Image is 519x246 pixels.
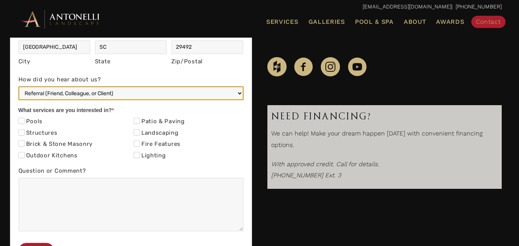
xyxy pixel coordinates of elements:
[18,118,25,124] input: Pools
[134,129,140,135] input: Landscaping
[171,56,244,67] div: Zip/Postal
[18,152,78,160] label: Outdoor Kitchens
[95,40,167,54] input: Michigan
[436,18,464,25] span: Awards
[18,140,93,148] label: Brick & Stone Masonry
[433,17,467,27] a: Awards
[18,166,244,178] label: Question or Comment?
[352,17,397,27] a: Pool & Spa
[267,57,287,76] img: Houzz
[263,17,302,27] a: Services
[18,140,25,147] input: Brick & Stone Masonry
[134,118,185,125] label: Patio & Paving
[404,19,426,25] span: About
[134,140,140,147] input: Fire Features
[18,106,244,117] div: What services are you interested in?
[134,129,179,137] label: Landscaping
[134,118,140,124] input: Patio & Paving
[271,109,498,124] h3: Need Financing?
[363,3,451,10] a: [EMAIL_ADDRESS][DOMAIN_NAME]
[271,172,341,179] em: [PHONE_NUMBER] Ext. 3
[18,56,91,67] div: City
[471,16,506,28] a: Contact
[308,18,345,25] span: Galleries
[18,8,102,30] img: Antonelli Horizontal Logo
[401,17,429,27] a: About
[18,118,43,125] label: Pools
[95,56,167,67] div: State
[18,129,58,137] label: Structures
[134,140,181,148] label: Fire Features
[18,74,244,86] label: How did you hear about us?
[18,152,25,158] input: Outdoor Kitchens
[266,19,298,25] span: Services
[18,129,25,135] input: Structures
[134,152,140,158] input: Lighting
[305,17,348,27] a: Galleries
[18,2,502,12] p: | [PHONE_NUMBER]
[476,18,501,25] span: Contact
[271,160,379,168] i: With approved credit. Call for details.
[134,152,166,160] label: Lighting
[271,128,498,154] p: We can help! Make your dream happen [DATE] with convenient financing options.
[355,18,394,25] span: Pool & Spa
